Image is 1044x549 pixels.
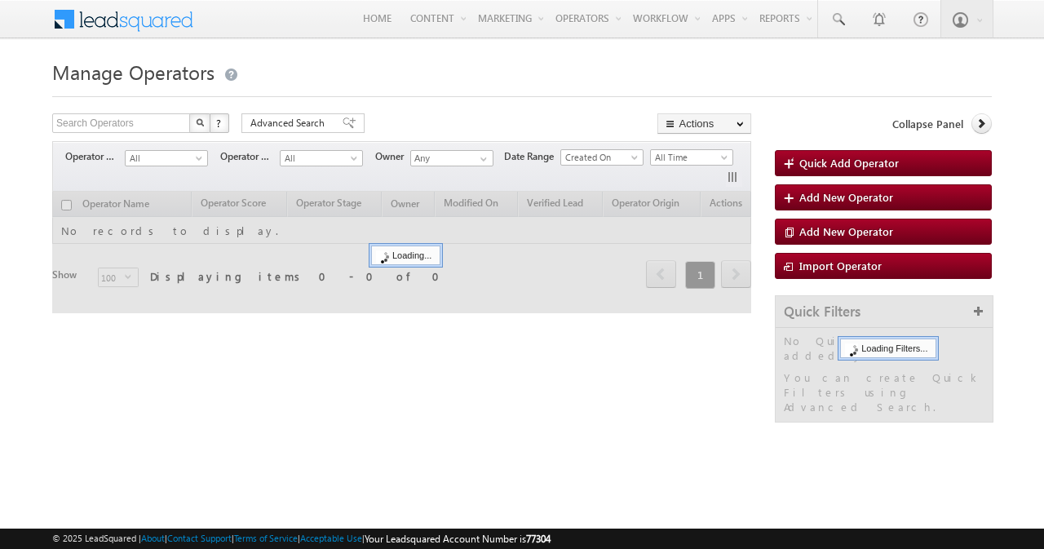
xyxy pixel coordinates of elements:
[799,156,899,170] span: Quick Add Operator
[52,59,215,85] span: Manage Operators
[471,151,492,167] a: Show All Items
[410,150,493,166] input: Type to Search
[651,150,728,165] span: All Time
[210,113,229,133] button: ?
[371,246,440,265] div: Loading...
[280,150,363,166] a: All
[126,151,203,166] span: All
[250,116,330,131] span: Advanced Search
[657,113,751,134] button: Actions
[52,531,551,547] span: © 2025 LeadSquared | | | | |
[526,533,551,545] span: 77304
[892,117,963,131] span: Collapse Panel
[799,224,893,238] span: Add New Operator
[650,149,733,166] a: All Time
[125,150,208,166] a: All
[220,149,280,164] span: Operator Source
[561,150,639,165] span: Created On
[141,533,165,543] a: About
[216,116,223,130] span: ?
[196,118,204,126] img: Search
[840,339,936,358] div: Loading Filters...
[799,190,893,204] span: Add New Operator
[504,149,560,164] span: Date Range
[375,149,410,164] span: Owner
[365,533,551,545] span: Your Leadsquared Account Number is
[281,151,358,166] span: All
[167,533,232,543] a: Contact Support
[799,259,882,272] span: Import Operator
[560,149,644,166] a: Created On
[300,533,362,543] a: Acceptable Use
[234,533,298,543] a: Terms of Service
[65,149,125,164] span: Operator Stage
